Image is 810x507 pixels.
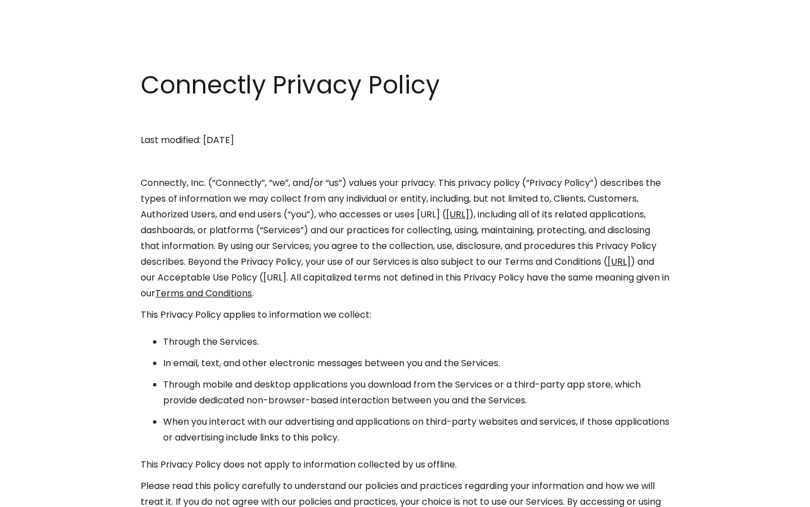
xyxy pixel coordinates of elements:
[141,68,669,103] h1: Connectly Privacy Policy
[141,132,669,148] p: Last modified: [DATE]
[163,414,669,446] li: When you interact with our advertising and applications on third-party websites and services, if ...
[22,487,67,503] ul: Language list
[446,208,469,221] a: [URL]
[607,255,631,268] a: [URL]
[141,154,669,170] p: ‍
[163,377,669,408] li: Through mobile and desktop applications you download from the Services or a third-party app store...
[141,175,669,301] p: Connectly, Inc. (“Connectly”, “we”, and/or “us”) values your privacy. This privacy policy (“Priva...
[163,355,669,371] li: In email, text, and other electronic messages between you and the Services.
[141,111,669,127] p: ‍
[163,334,669,350] li: Through the Services.
[155,287,252,300] a: Terms and Conditions
[141,457,669,473] p: This Privacy Policy does not apply to information collected by us offline.
[141,307,669,323] p: This Privacy Policy applies to information we collect:
[11,486,67,503] aside: Language selected: English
